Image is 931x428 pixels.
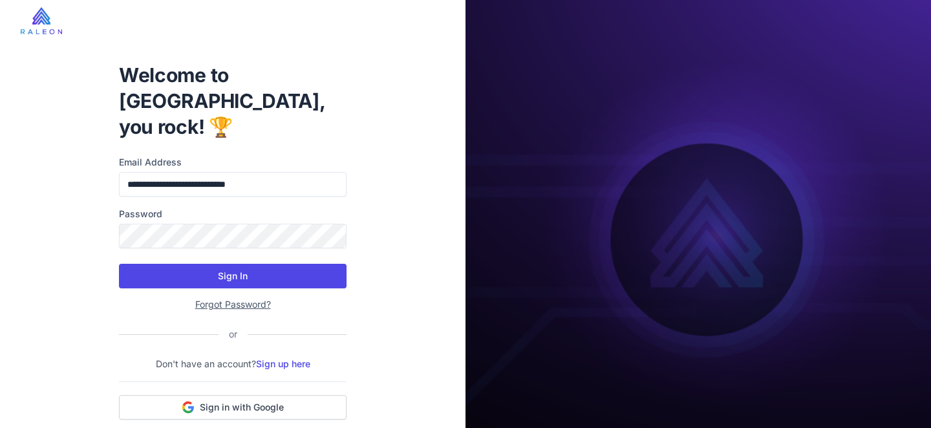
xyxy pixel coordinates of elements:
button: Sign in with Google [119,395,347,420]
a: Forgot Password? [195,299,271,310]
img: raleon-logo-whitebg.9aac0268.jpg [21,7,62,34]
label: Email Address [119,155,347,169]
p: Don't have an account? [119,357,347,371]
button: Sign In [119,264,347,288]
h1: Welcome to [GEOGRAPHIC_DATA], you rock! 🏆 [119,62,347,140]
label: Password [119,207,347,221]
a: Sign up here [256,358,310,369]
span: Sign in with Google [200,401,284,414]
div: or [219,327,248,341]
